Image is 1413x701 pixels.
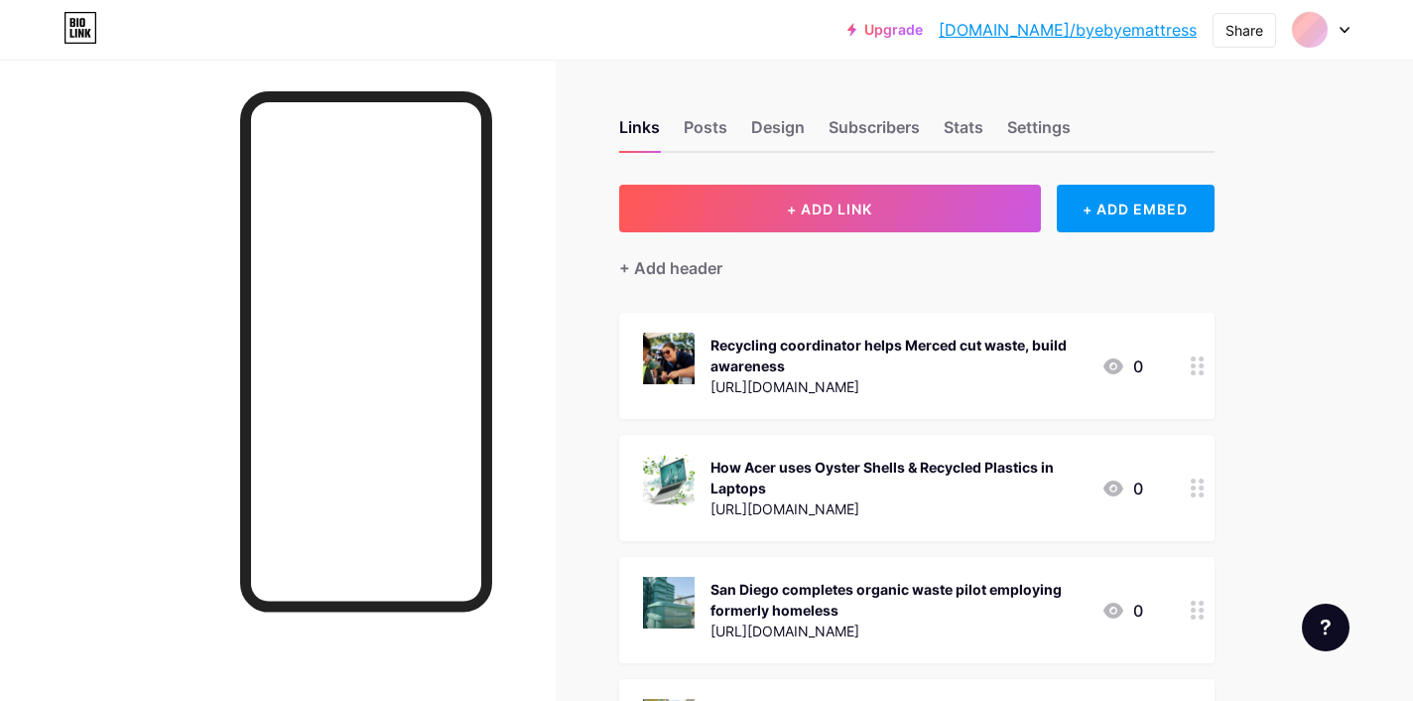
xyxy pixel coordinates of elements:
span: + ADD LINK [787,201,872,217]
div: San Diego completes organic waste pilot employing formerly homeless [710,579,1086,621]
img: Recycling coordinator helps Merced cut waste, build awareness [643,333,695,384]
img: San Diego completes organic waste pilot employing formerly homeless [643,577,695,629]
div: Stats [944,115,983,151]
img: How Acer uses Oyster Shells & Recycled Plastics in Laptops [643,455,695,506]
div: How Acer uses Oyster Shells & Recycled Plastics in Laptops [710,457,1086,498]
div: 0 [1101,599,1143,623]
button: + ADD LINK [619,185,1041,232]
div: Posts [684,115,727,151]
div: Design [751,115,805,151]
div: Share [1225,20,1263,41]
div: Links [619,115,660,151]
div: 0 [1101,354,1143,378]
div: 0 [1101,477,1143,500]
div: [URL][DOMAIN_NAME] [710,376,1086,397]
div: Subscribers [829,115,920,151]
a: [DOMAIN_NAME]/byebyemattress [939,18,1197,42]
a: Upgrade [847,22,923,38]
div: Settings [1007,115,1071,151]
div: + ADD EMBED [1057,185,1215,232]
div: [URL][DOMAIN_NAME] [710,621,1086,641]
div: Recycling coordinator helps Merced cut waste, build awareness [710,335,1086,376]
div: + Add header [619,256,722,280]
div: [URL][DOMAIN_NAME] [710,498,1086,519]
